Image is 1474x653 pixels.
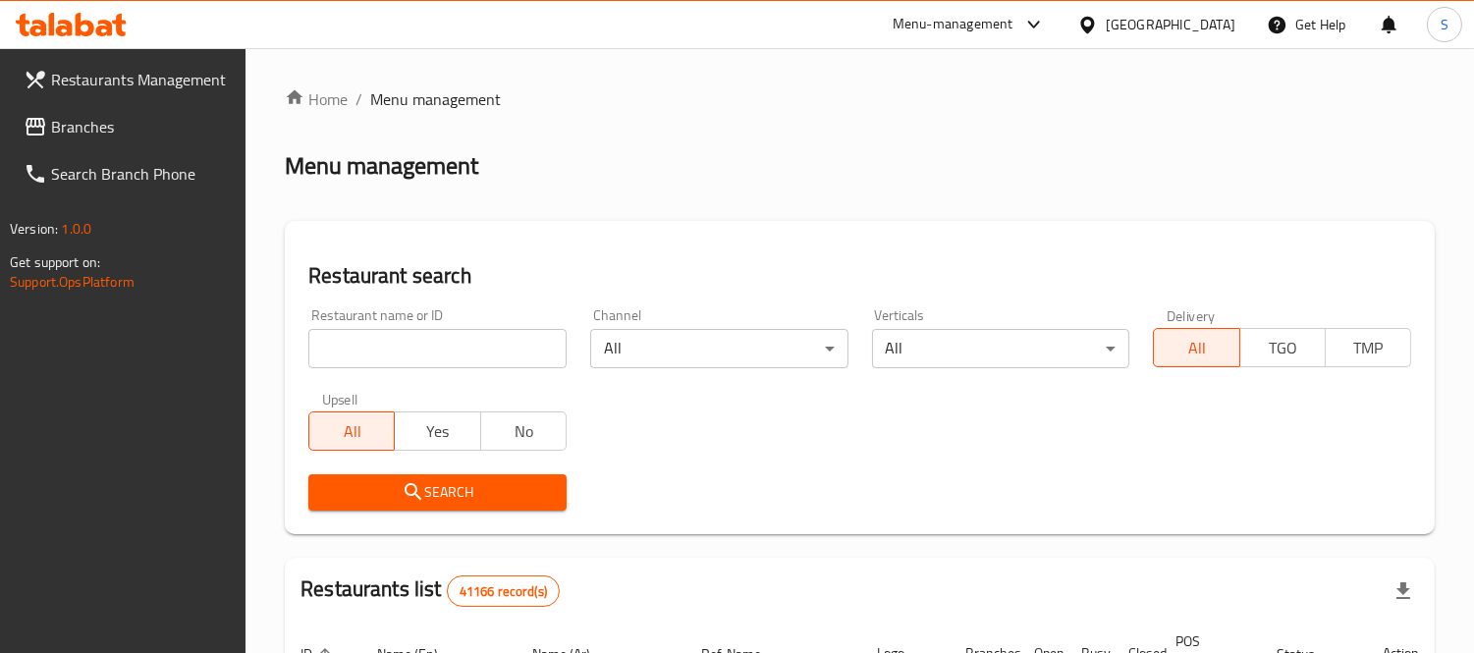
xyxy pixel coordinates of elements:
span: TGO [1248,334,1318,362]
button: All [308,411,395,451]
button: Search [308,474,567,511]
span: Restaurants Management [51,68,231,91]
input: Search for restaurant name or ID.. [308,329,567,368]
span: Search [324,480,551,505]
div: Total records count [447,575,560,607]
span: Version: [10,216,58,242]
li: / [355,87,362,111]
h2: Restaurant search [308,261,1411,291]
span: Yes [403,417,472,446]
button: No [480,411,567,451]
nav: breadcrumb [285,87,1435,111]
button: All [1153,328,1239,367]
span: Menu management [370,87,501,111]
h2: Menu management [285,150,478,182]
span: 41166 record(s) [448,582,559,601]
span: All [317,417,387,446]
div: Menu-management [893,13,1013,36]
span: TMP [1334,334,1403,362]
a: Support.OpsPlatform [10,269,135,295]
span: No [489,417,559,446]
div: [GEOGRAPHIC_DATA] [1106,14,1235,35]
span: Branches [51,115,231,138]
a: Branches [8,103,246,150]
button: Yes [394,411,480,451]
button: TGO [1239,328,1326,367]
a: Home [285,87,348,111]
div: Export file [1380,568,1427,615]
a: Search Branch Phone [8,150,246,197]
h2: Restaurants list [300,574,560,607]
span: Search Branch Phone [51,162,231,186]
a: Restaurants Management [8,56,246,103]
span: 1.0.0 [61,216,91,242]
button: TMP [1325,328,1411,367]
span: S [1441,14,1448,35]
label: Delivery [1167,308,1216,322]
span: Get support on: [10,249,100,275]
label: Upsell [322,392,358,406]
div: All [590,329,848,368]
div: All [872,329,1130,368]
span: All [1162,334,1231,362]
